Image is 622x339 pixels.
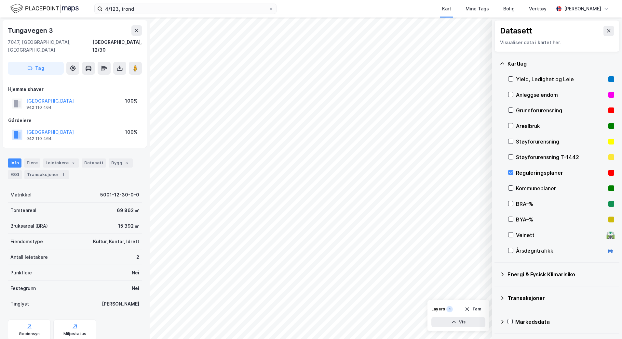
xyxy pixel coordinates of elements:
img: logo.f888ab2527a4732fd821a326f86c7f29.svg [10,3,79,14]
div: Transaksjoner [507,294,614,302]
div: Festegrunn [10,284,36,292]
div: Støyforurensning [516,138,606,145]
div: Hjemmelshaver [8,85,142,93]
div: Støyforurensning T-1442 [516,153,606,161]
div: Bolig [503,5,515,13]
button: Vis [431,317,485,327]
div: 2 [136,253,139,261]
div: Energi & Fysisk Klimarisiko [507,270,614,278]
div: 15 392 ㎡ [118,222,139,230]
div: Kommuneplaner [516,184,606,192]
div: Eiere [24,158,40,168]
div: 7047, [GEOGRAPHIC_DATA], [GEOGRAPHIC_DATA] [8,38,92,54]
div: 100% [125,128,138,136]
div: BYA–% [516,216,606,223]
button: Tag [8,62,64,75]
div: Veinett [516,231,604,239]
div: BRA–% [516,200,606,208]
div: Visualiser data i kartet her. [500,39,614,46]
div: Gårdeiere [8,117,142,124]
div: 942 110 464 [26,136,52,141]
div: Leietakere [43,158,79,168]
div: Tungavegen 3 [8,25,54,36]
div: 1 [446,306,453,312]
div: Nei [132,269,139,277]
div: Kart [442,5,451,13]
div: Punktleie [10,269,32,277]
div: 100% [125,97,138,105]
div: 942 110 464 [26,105,52,110]
div: Bygg [109,158,133,168]
div: 6 [124,160,130,166]
div: Reguleringsplaner [516,169,606,177]
div: Kontrollprogram for chat [589,308,622,339]
div: Tinglyst [10,300,29,308]
div: 🛣️ [606,231,615,239]
div: Geoinnsyn [19,331,40,336]
div: Eiendomstype [10,238,43,245]
div: Datasett [500,26,532,36]
div: Anleggseiendom [516,91,606,99]
div: Arealbruk [516,122,606,130]
div: Info [8,158,21,168]
div: Kartlag [507,60,614,68]
div: Miljøstatus [63,331,86,336]
div: 69 862 ㎡ [117,207,139,214]
div: Markedsdata [515,318,614,326]
div: [PERSON_NAME] [102,300,139,308]
div: Transaksjoner [24,170,69,179]
div: 1 [60,171,66,178]
div: Grunnforurensning [516,107,606,114]
div: Datasett [82,158,106,168]
div: 2 [70,160,76,166]
div: Mine Tags [466,5,489,13]
div: Kultur, Kontor, Idrett [93,238,139,245]
div: [GEOGRAPHIC_DATA], 12/30 [92,38,142,54]
div: Antall leietakere [10,253,48,261]
div: Tomteareal [10,207,36,214]
div: 5001-12-30-0-0 [100,191,139,199]
div: Layers [431,307,445,312]
div: Nei [132,284,139,292]
input: Søk på adresse, matrikkel, gårdeiere, leietakere eller personer [102,4,268,14]
div: ESG [8,170,22,179]
div: Yield, Ledighet og Leie [516,75,606,83]
div: Matrikkel [10,191,32,199]
div: Årsdøgntrafikk [516,247,604,255]
iframe: Chat Widget [589,308,622,339]
div: Bruksareal (BRA) [10,222,48,230]
div: Verktøy [529,5,547,13]
button: Tøm [460,304,485,314]
div: [PERSON_NAME] [564,5,601,13]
